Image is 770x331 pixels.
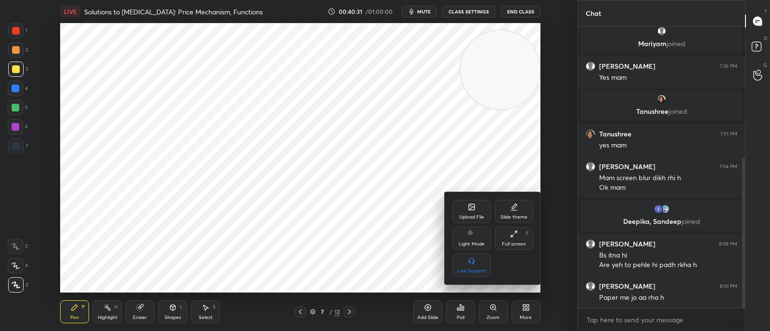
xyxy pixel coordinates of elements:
div: Live Support [457,269,486,273]
div: Slide theme [500,215,527,220]
div: Full screen [502,242,526,246]
div: F [526,231,529,236]
div: Upload File [459,215,484,220]
div: Light Mode [459,242,485,246]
